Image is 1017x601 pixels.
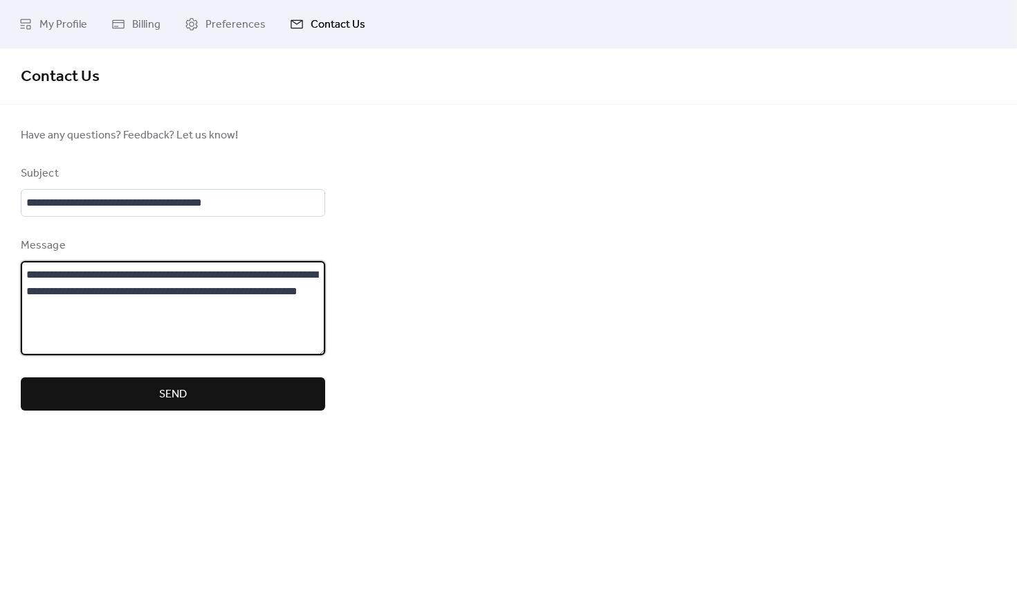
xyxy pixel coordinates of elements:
[21,165,322,182] div: Subject
[280,6,376,43] a: Contact Us
[21,377,325,411] button: Send
[21,62,100,92] span: Contact Us
[21,127,325,144] span: Have any questions? Feedback? Let us know!
[159,386,187,403] span: Send
[205,17,266,33] span: Preferences
[311,17,365,33] span: Contact Us
[21,237,322,254] div: Message
[39,17,87,33] span: My Profile
[101,6,171,43] a: Billing
[8,6,98,43] a: My Profile
[174,6,276,43] a: Preferences
[132,17,161,33] span: Billing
